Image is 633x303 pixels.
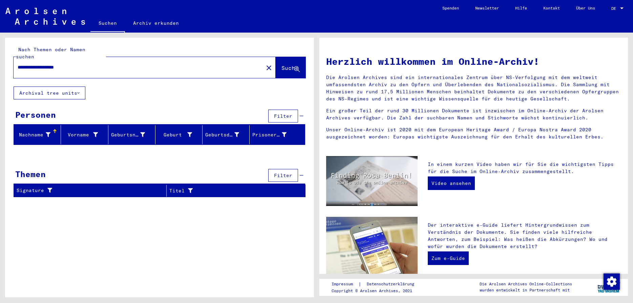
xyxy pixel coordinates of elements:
[326,126,621,140] p: Unser Online-Archiv ist 2020 mit dem European Heritage Award / Europa Nostra Award 2020 ausgezeic...
[15,168,46,180] div: Themen
[611,6,619,11] span: DE
[61,125,108,144] mat-header-cell: Vorname
[265,64,273,72] mat-icon: close
[326,107,621,121] p: Ein großer Teil der rund 30 Millionen Dokumente ist inzwischen im Online-Archiv der Arolsen Archi...
[17,185,166,196] div: Signature
[158,131,192,138] div: Geburt‏
[5,8,85,25] img: Arolsen_neg.svg
[205,129,249,140] div: Geburtsdatum
[64,131,98,138] div: Vorname
[361,281,422,288] a: Datenschutzerklärung
[108,125,155,144] mat-header-cell: Geburtsname
[203,125,250,144] mat-header-cell: Geburtsdatum
[480,281,572,287] p: Die Arolsen Archives Online-Collections
[428,176,475,190] a: Video ansehen
[252,131,286,138] div: Prisoner #
[15,109,56,121] div: Personen
[262,61,276,74] button: Clear
[332,288,422,294] p: Copyright © Arolsen Archives, 2021
[326,74,621,102] p: Die Arolsen Archives sind ein internationales Zentrum über NS-Verfolgung mit dem weltweit umfasse...
[16,46,85,60] mat-label: Nach Themen oder Namen suchen
[169,187,289,194] div: Titel
[155,125,203,144] mat-header-cell: Geburt‏
[281,64,298,71] span: Suche
[17,129,61,140] div: Nachname
[276,57,305,78] button: Suche
[17,131,50,138] div: Nachname
[274,172,292,178] span: Filter
[480,287,572,293] p: wurden entwickelt in Partnerschaft mit
[158,129,202,140] div: Geburt‏
[604,273,620,290] img: Zustimmung ändern
[169,185,297,196] div: Titel
[252,129,296,140] div: Prisoner #
[90,15,125,33] a: Suchen
[428,222,621,250] p: Der interaktive e-Guide liefert Hintergrundwissen zum Verständnis der Dokumente. Sie finden viele...
[17,187,158,194] div: Signature
[326,217,418,278] img: eguide.jpg
[14,125,61,144] mat-header-cell: Nachname
[268,169,298,182] button: Filter
[326,54,621,69] h1: Herzlich willkommen im Online-Archiv!
[111,129,155,140] div: Geburtsname
[14,87,85,99] button: Archival tree units
[596,279,621,296] img: yv_logo.png
[428,251,469,265] a: Zum e-Guide
[332,281,422,288] div: |
[332,281,358,288] a: Impressum
[274,113,292,119] span: Filter
[268,110,298,122] button: Filter
[64,129,108,140] div: Vorname
[111,131,145,138] div: Geburtsname
[428,161,621,175] p: In einem kurzen Video haben wir für Sie die wichtigsten Tipps für die Suche im Online-Archiv zusa...
[205,131,239,138] div: Geburtsdatum
[250,125,304,144] mat-header-cell: Prisoner #
[125,15,187,31] a: Archiv erkunden
[326,156,418,206] img: video.jpg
